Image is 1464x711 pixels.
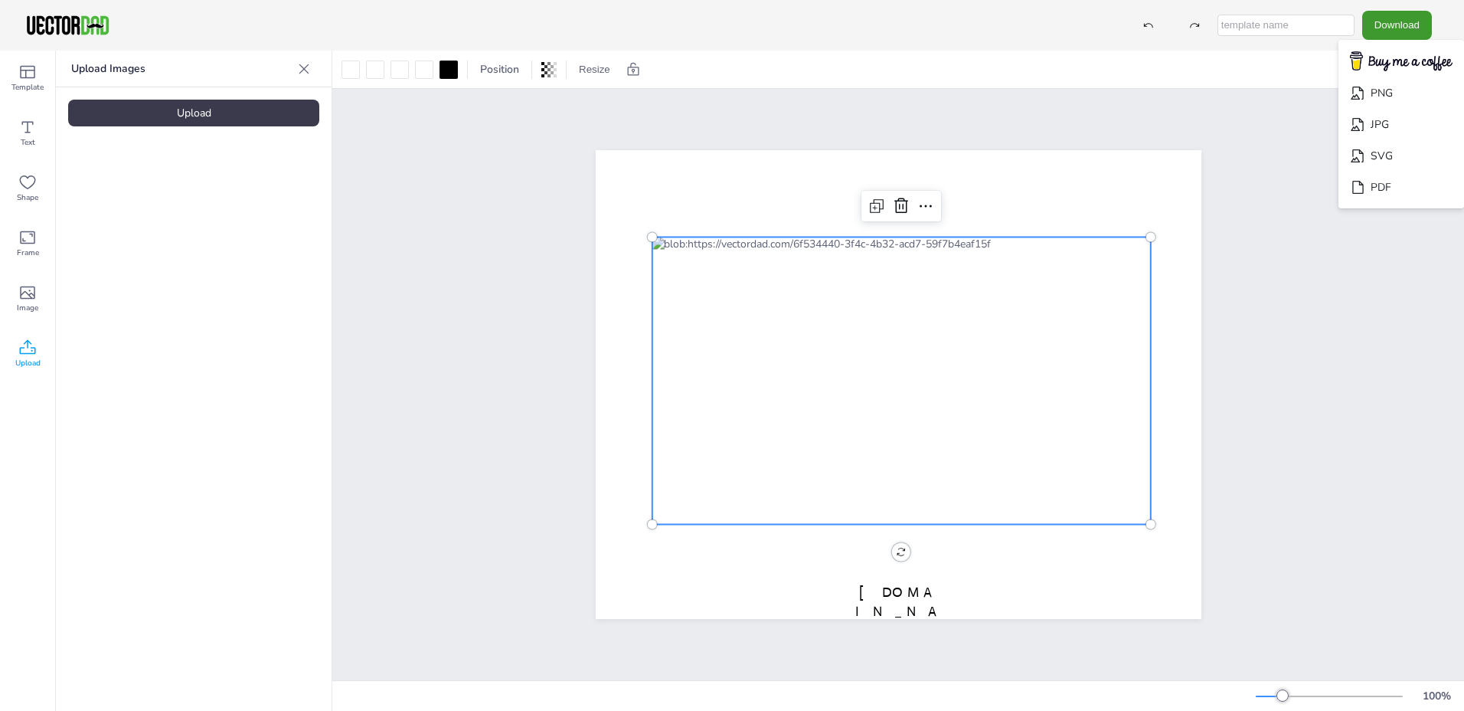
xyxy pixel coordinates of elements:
[1338,40,1464,209] ul: Download
[1418,689,1455,703] div: 100 %
[1338,140,1464,172] li: SVG
[25,14,111,37] img: VectorDad-1.png
[855,584,941,639] span: [DOMAIN_NAME]
[1338,109,1464,140] li: JPG
[71,51,292,87] p: Upload Images
[68,100,319,126] div: Upload
[477,62,522,77] span: Position
[1217,15,1355,36] input: template name
[1340,47,1462,77] img: buymecoffee.png
[1338,172,1464,203] li: PDF
[1362,11,1432,39] button: Download
[11,81,44,93] span: Template
[573,57,616,82] button: Resize
[17,192,38,204] span: Shape
[15,357,41,369] span: Upload
[17,247,39,259] span: Frame
[21,136,35,149] span: Text
[1338,77,1464,109] li: PNG
[17,302,38,314] span: Image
